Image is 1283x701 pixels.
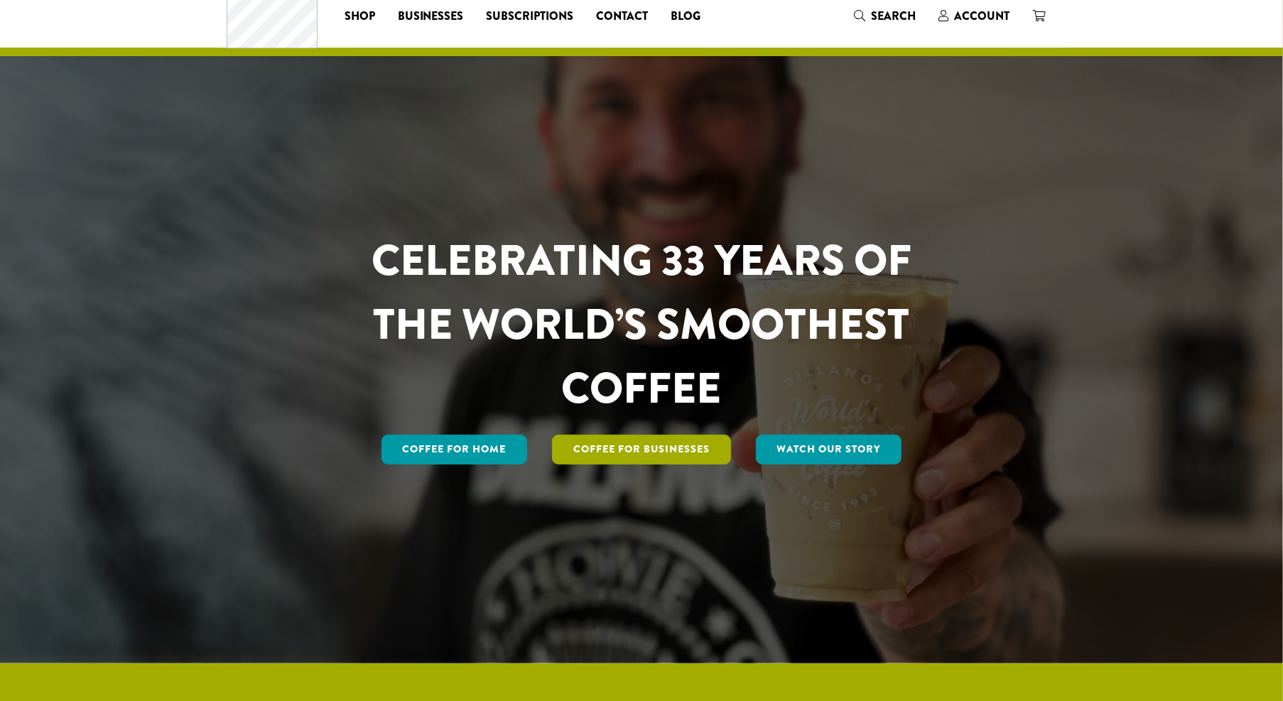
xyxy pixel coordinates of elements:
[333,5,386,28] a: Shop
[597,8,649,26] span: Contact
[345,8,375,26] span: Shop
[843,4,927,28] a: Search
[487,8,574,26] span: Subscriptions
[552,435,731,464] a: Coffee For Businesses
[330,229,953,420] h1: CELEBRATING 33 YEARS OF THE WORLD’S SMOOTHEST COFFEE
[871,8,916,24] span: Search
[954,8,1009,24] span: Account
[381,435,528,464] a: Coffee for Home
[756,435,902,464] a: Watch Our Story
[398,8,464,26] span: Businesses
[671,8,701,26] span: Blog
